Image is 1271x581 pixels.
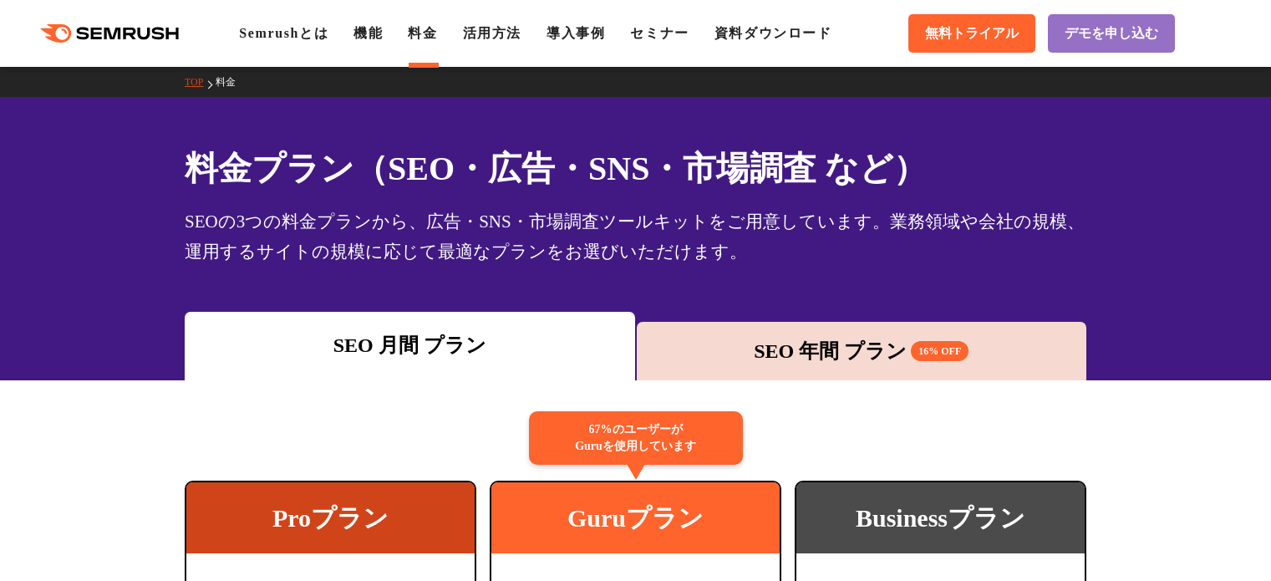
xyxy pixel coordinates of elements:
a: デモを申し込む [1048,14,1175,53]
span: 16% OFF [911,341,969,361]
a: Semrushとは [239,26,328,40]
a: 導入事例 [547,26,605,40]
div: Proプラン [186,482,475,553]
a: 無料トライアル [908,14,1035,53]
a: 機能 [353,26,383,40]
a: 活用方法 [463,26,521,40]
div: SEO 月間 プラン [193,330,627,360]
a: セミナー [630,26,689,40]
a: TOP [185,76,216,88]
div: Businessプラン [796,482,1085,553]
span: デモを申し込む [1065,25,1158,43]
div: SEO 年間 プラン [645,336,1079,366]
a: 料金 [408,26,437,40]
h1: 料金プラン（SEO・広告・SNS・市場調査 など） [185,144,1086,193]
div: Guruプラン [491,482,780,553]
a: 資料ダウンロード [714,26,832,40]
a: 料金 [216,76,248,88]
span: 無料トライアル [925,25,1019,43]
div: SEOの3つの料金プランから、広告・SNS・市場調査ツールキットをご用意しています。業務領域や会社の規模、運用するサイトの規模に応じて最適なプランをお選びいただけます。 [185,206,1086,267]
div: 67%のユーザーが Guruを使用しています [529,411,743,465]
